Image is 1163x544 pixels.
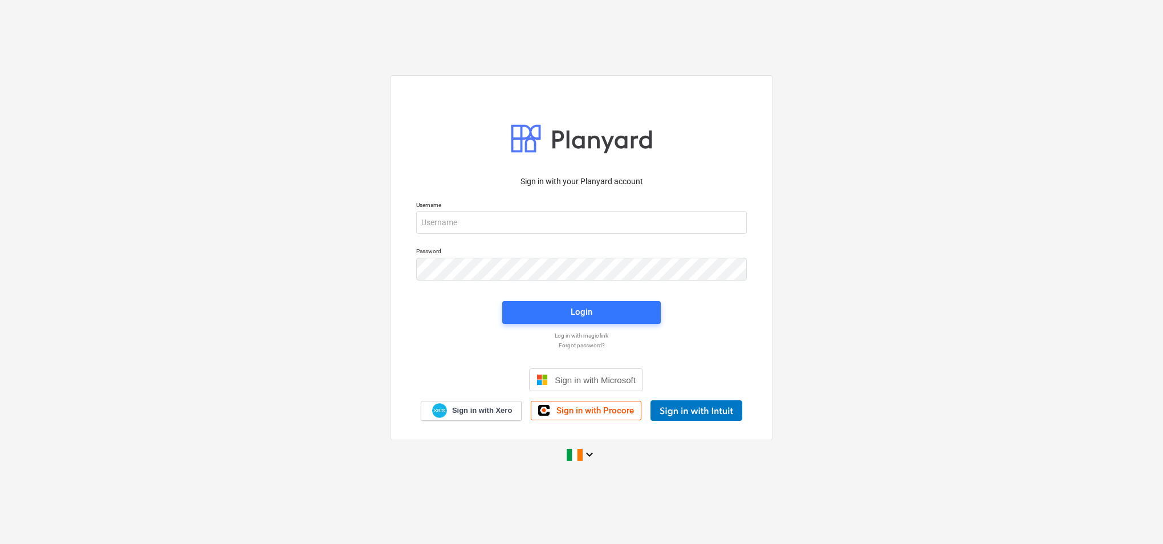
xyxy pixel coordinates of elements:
a: Sign in with Procore [531,401,641,420]
p: Sign in with your Planyard account [416,176,747,188]
p: Username [416,201,747,211]
span: Sign in with Procore [556,405,634,416]
p: Password [416,247,747,257]
i: keyboard_arrow_down [583,448,596,461]
span: Sign in with Microsoft [555,375,636,385]
div: Login [571,305,592,319]
a: Forgot password? [410,342,753,349]
img: Microsoft logo [536,374,548,385]
button: Login [502,301,661,324]
span: Sign in with Xero [452,405,512,416]
img: Xero logo [432,403,447,419]
a: Sign in with Xero [421,401,522,421]
input: Username [416,211,747,234]
a: Log in with magic link [410,332,753,339]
